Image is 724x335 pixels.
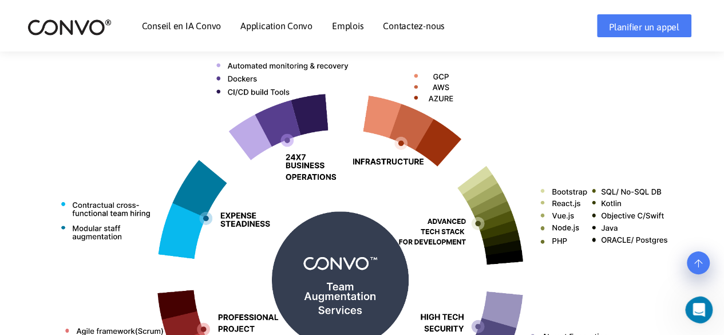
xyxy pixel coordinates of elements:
iframe: Chat en direct par interphone [685,296,721,324]
font: Planifier un appel [609,22,679,32]
font: Application Convo [240,21,312,31]
font: Emplois [332,21,363,31]
img: logo_2.png [27,18,112,36]
a: Contactez-nous [383,21,445,30]
a: Planifier un appel [597,14,691,37]
a: Conseil en IA Convo [142,21,221,30]
font: Contactez-nous [383,21,445,31]
a: Application Convo [240,21,312,30]
font: Conseil en IA Convo [142,21,221,31]
a: Emplois [332,21,363,30]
